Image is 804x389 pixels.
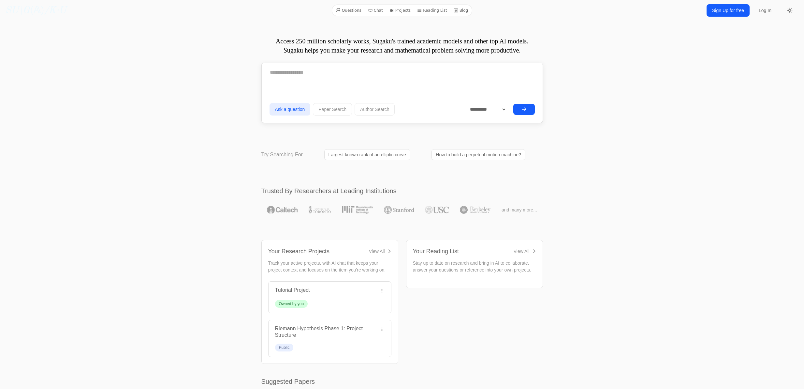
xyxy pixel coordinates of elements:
div: View All [369,248,385,255]
a: Chat [365,6,386,15]
h2: Trusted By Researchers at Leading Institutions [261,186,543,195]
p: Access 250 million scholarly works, Sugaku's trained academic models and other top AI models. Sug... [261,37,543,55]
i: /K·U [44,6,66,15]
a: Blog [451,6,471,15]
a: View All [369,248,391,255]
a: Questions [333,6,364,15]
div: Your Reading List [413,247,459,256]
div: Owned by you [279,301,304,306]
p: Try Searching For [261,151,303,159]
span: and many more... [502,207,537,213]
img: Caltech [267,206,298,214]
a: Log In [755,5,775,16]
img: Stanford [384,206,414,214]
p: Track your active projects, with AI chat that keeps your project context and focuses on the item ... [268,260,391,273]
a: Largest known rank of an elliptic curve [324,149,410,160]
i: SU\G [5,6,30,15]
img: USC [425,206,449,214]
h2: Suggested Papers [261,377,543,386]
a: Projects [387,6,413,15]
img: MIT [342,206,373,214]
a: Reading List [415,6,450,15]
a: View All [514,248,536,255]
a: Tutorial Project [275,287,310,293]
div: View All [514,248,530,255]
img: UC Berkeley [460,206,490,214]
div: Your Research Projects [268,247,329,256]
a: Sign Up for free [707,4,750,17]
a: Riemann Hypothesis Phase 1: Project Structure [275,326,363,338]
a: SU\G(𝔸)/K·U [5,5,66,16]
button: Ask a question [270,103,311,116]
div: Public [279,345,290,350]
p: Stay up to date on research and bring in AI to collaborate, answer your questions or reference in... [413,260,536,273]
button: Paper Search [313,103,352,116]
img: University of Toronto [309,206,331,214]
a: How to build a perpetual motion machine? [431,149,525,160]
button: Author Search [355,103,395,116]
